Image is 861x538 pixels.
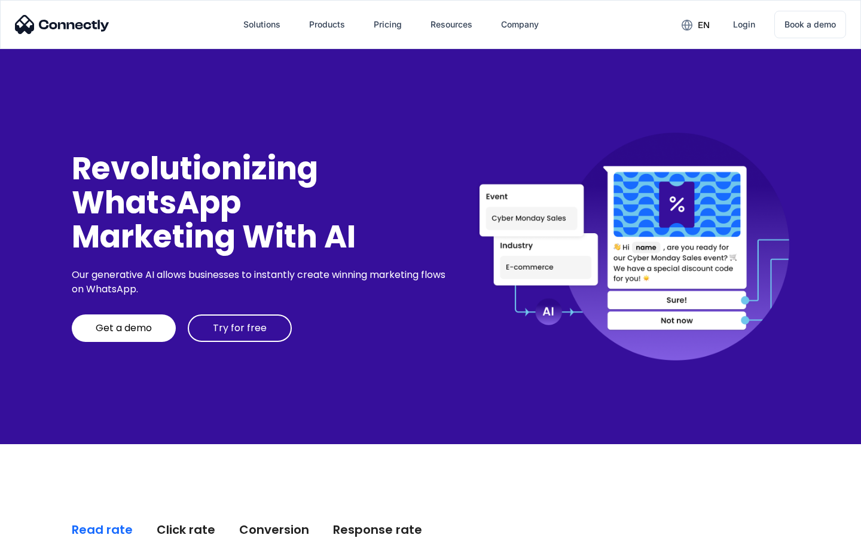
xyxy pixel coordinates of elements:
div: Conversion [239,521,309,538]
div: Login [733,16,755,33]
div: Company [501,16,539,33]
img: Connectly Logo [15,15,109,34]
div: Revolutionizing WhatsApp Marketing With AI [72,151,450,254]
div: Get a demo [96,322,152,334]
div: Solutions [243,16,280,33]
div: en [698,17,710,33]
div: Read rate [72,521,133,538]
div: Try for free [213,322,267,334]
div: Our generative AI allows businesses to instantly create winning marketing flows on WhatsApp. [72,268,450,296]
div: Click rate [157,521,215,538]
div: Pricing [374,16,402,33]
a: Login [723,10,765,39]
a: Pricing [364,10,411,39]
a: Book a demo [774,11,846,38]
a: Try for free [188,314,292,342]
div: Resources [430,16,472,33]
a: Get a demo [72,314,176,342]
div: Response rate [333,521,422,538]
div: Products [309,16,345,33]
